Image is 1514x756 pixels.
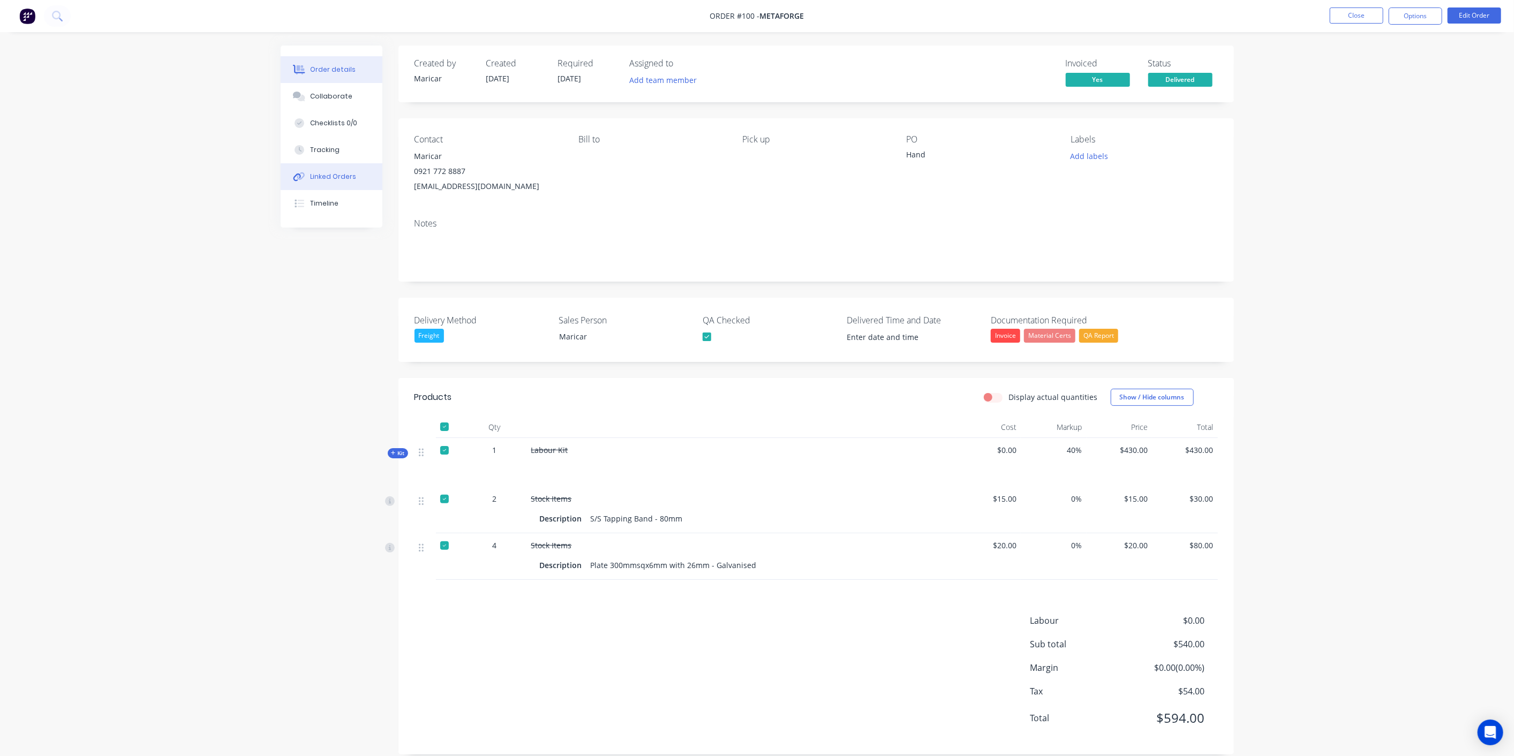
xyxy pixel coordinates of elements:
button: Linked Orders [281,163,382,190]
div: Price [1087,417,1153,438]
div: Markup [1021,417,1087,438]
div: Description [540,557,586,573]
span: $430.00 [1091,444,1148,456]
span: $20.00 [1091,540,1148,551]
div: [EMAIL_ADDRESS][DOMAIN_NAME] [415,179,561,194]
div: Required [558,58,617,69]
button: Collaborate [281,83,382,110]
div: Products [415,391,452,404]
div: Assigned to [630,58,737,69]
span: $0.00 [1125,614,1204,627]
button: Tracking [281,137,382,163]
label: Documentation Required [991,314,1125,327]
span: Labour [1030,614,1126,627]
button: Add team member [623,73,702,87]
div: Maricar [551,329,684,344]
span: Delivered [1148,73,1212,86]
span: 2 [493,493,497,504]
span: $30.00 [1156,493,1214,504]
div: 0921 772 8887 [415,164,561,179]
span: $540.00 [1125,638,1204,651]
div: Checklists 0/0 [310,118,357,128]
button: Delivered [1148,73,1212,89]
button: Options [1389,7,1442,25]
button: Show / Hide columns [1111,389,1194,406]
div: Created by [415,58,473,69]
div: Created [486,58,545,69]
label: Delivery Method [415,314,548,327]
button: Order details [281,56,382,83]
span: [DATE] [486,73,510,84]
span: $430.00 [1156,444,1214,456]
div: QA Report [1079,329,1118,343]
span: Order #100 - [710,11,760,21]
div: Invoice [991,329,1020,343]
div: PO [907,134,1053,145]
div: Description [540,511,586,526]
span: [DATE] [558,73,582,84]
div: Collaborate [310,92,352,101]
div: Material Certs [1024,329,1075,343]
button: Checklists 0/0 [281,110,382,137]
div: Open Intercom Messenger [1478,720,1503,745]
span: Total [1030,712,1126,724]
span: 0% [1025,493,1082,504]
label: QA Checked [703,314,837,327]
div: Hand [907,149,1041,164]
div: Qty [463,417,527,438]
div: Maricar [415,149,561,164]
span: 40% [1025,444,1082,456]
label: Delivered Time and Date [847,314,981,327]
span: $594.00 [1125,708,1204,728]
div: Plate 300mmsqx6mm with 26mm - Galvanised [586,557,761,573]
div: Bill to [578,134,725,145]
button: Add labels [1065,149,1114,163]
span: $0.00 [960,444,1017,456]
div: Invoiced [1066,58,1135,69]
span: Margin [1030,661,1126,674]
span: $0.00 ( 0.00 %) [1125,661,1204,674]
span: $15.00 [960,493,1017,504]
span: Labour Kit [531,445,568,455]
button: Add team member [630,73,703,87]
div: Labels [1071,134,1217,145]
div: Total [1152,417,1218,438]
img: Factory [19,8,35,24]
div: Freight [415,329,444,343]
span: 1 [493,444,497,456]
div: Status [1148,58,1218,69]
div: Timeline [310,199,338,208]
span: Kit [391,449,405,457]
span: MetaForge [760,11,804,21]
span: Yes [1066,73,1130,86]
button: Timeline [281,190,382,217]
div: Order details [310,65,356,74]
span: Tax [1030,685,1126,698]
span: 0% [1025,540,1082,551]
span: $80.00 [1156,540,1214,551]
span: Stock Items [531,540,572,550]
span: Stock Items [531,494,572,504]
div: Maricar [415,73,473,84]
div: Notes [415,218,1218,229]
div: Linked Orders [310,172,356,182]
button: Edit Order [1448,7,1501,24]
span: Sub total [1030,638,1126,651]
div: Cost [955,417,1021,438]
span: 4 [493,540,497,551]
label: Display actual quantities [1009,391,1098,403]
span: $54.00 [1125,685,1204,698]
button: Close [1330,7,1383,24]
div: Kit [388,448,408,458]
label: Sales Person [559,314,692,327]
span: $20.00 [960,540,1017,551]
div: Maricar0921 772 8887[EMAIL_ADDRESS][DOMAIN_NAME] [415,149,561,194]
div: S/S Tapping Band - 80mm [586,511,687,526]
div: Contact [415,134,561,145]
div: Pick up [742,134,889,145]
input: Enter date and time [840,329,973,345]
div: Tracking [310,145,340,155]
span: $15.00 [1091,493,1148,504]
